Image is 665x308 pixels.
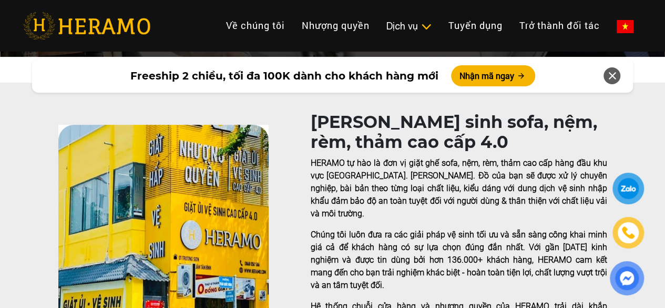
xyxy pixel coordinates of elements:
p: HERAMO tự hào là đơn vị giặt ghế sofa, nệm, rèm, thảm cao cấp hàng đầu khu vực [GEOGRAPHIC_DATA].... [311,157,607,220]
p: Chúng tôi luôn đưa ra các giải pháp vệ sinh tối ưu và sẵn sàng công khai minh giá cả để khách hàn... [311,228,607,292]
div: Dịch vụ [386,19,432,33]
a: Tuyển dụng [440,14,511,37]
a: Nhượng quyền [293,14,378,37]
a: Trở thành đối tác [511,14,608,37]
h1: [PERSON_NAME] sinh sofa, nệm, rèm, thảm cao cấp 4.0 [311,112,607,153]
a: Về chúng tôi [218,14,293,37]
span: Freeship 2 chiều, tối đa 100K dành cho khách hàng mới [130,68,438,84]
button: Nhận mã ngay [451,65,535,86]
img: heramo-logo.png [23,12,150,39]
a: phone-icon [612,217,644,249]
img: subToggleIcon [421,22,432,32]
img: phone-icon [622,226,635,239]
img: vn-flag.png [617,20,633,33]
